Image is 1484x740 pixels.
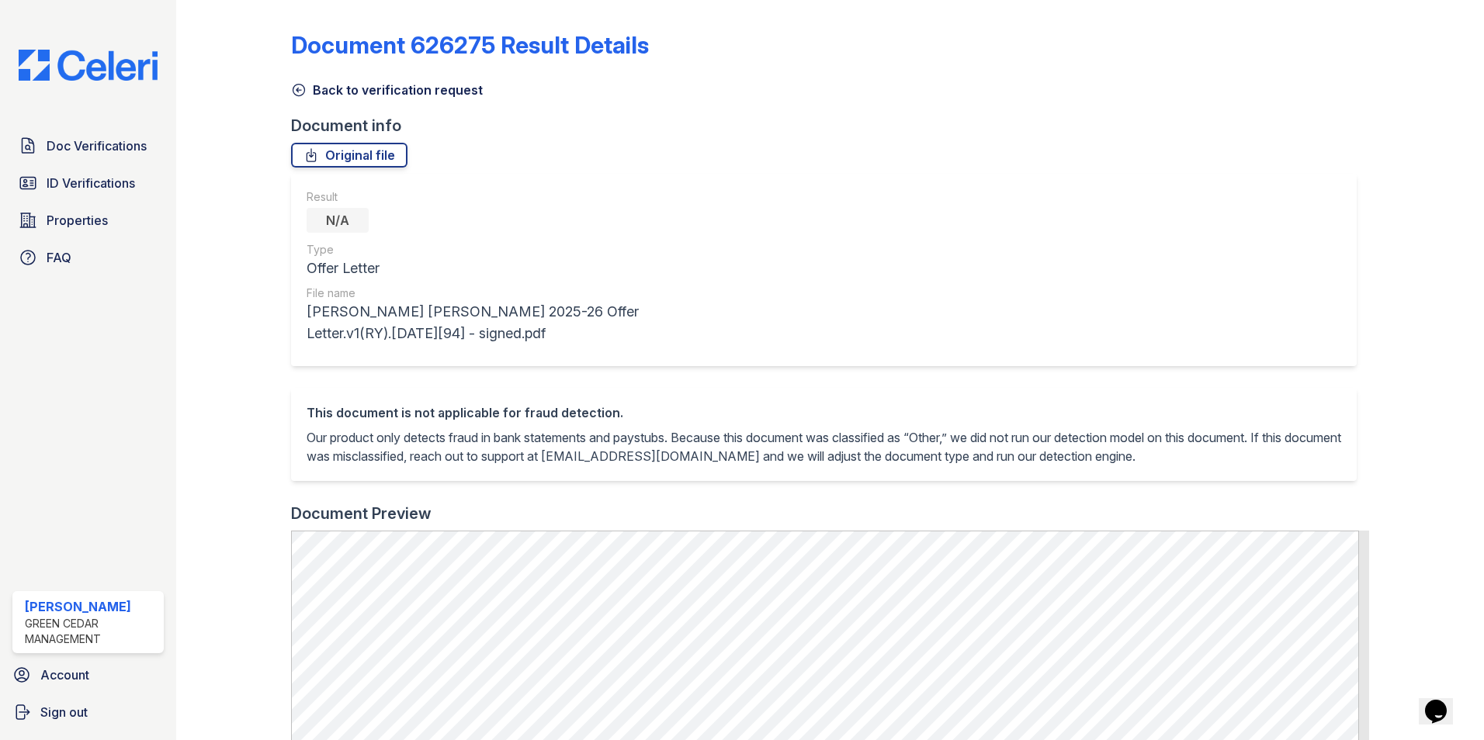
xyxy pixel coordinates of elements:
iframe: chat widget [1419,678,1468,724]
div: Document info [291,115,1369,137]
span: Sign out [40,703,88,721]
a: FAQ [12,242,164,273]
a: ID Verifications [12,168,164,199]
a: Account [6,659,170,690]
div: [PERSON_NAME] [PERSON_NAME] 2025-26 Offer Letter.v1(RY).[DATE][94] - signed.pdf [307,301,704,344]
div: Result [307,189,704,205]
div: Green Cedar Management [25,616,158,647]
div: [PERSON_NAME] [25,597,158,616]
a: Doc Verifications [12,130,164,161]
div: Document Preview [291,503,432,524]
p: Our product only detects fraud in bank statements and paystubs. Because this document was classif... [307,428,1341,465]
span: Properties [47,211,108,230]
span: Doc Verifications [47,137,147,155]
a: Original file [291,143,407,168]
a: Sign out [6,697,170,728]
img: CE_Logo_Blue-a8612792a0a2168367f1c8372b55b34899dd931a85d93a1a3d3e32e68fde9ad4.png [6,50,170,81]
span: FAQ [47,248,71,267]
a: Back to verification request [291,81,483,99]
div: N/A [307,208,369,233]
span: Account [40,666,89,684]
div: Offer Letter [307,258,704,279]
div: File name [307,285,704,301]
div: This document is not applicable for fraud detection. [307,403,1341,422]
a: Document 626275 Result Details [291,31,649,59]
a: Properties [12,205,164,236]
div: Type [307,242,704,258]
span: ID Verifications [47,174,135,192]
